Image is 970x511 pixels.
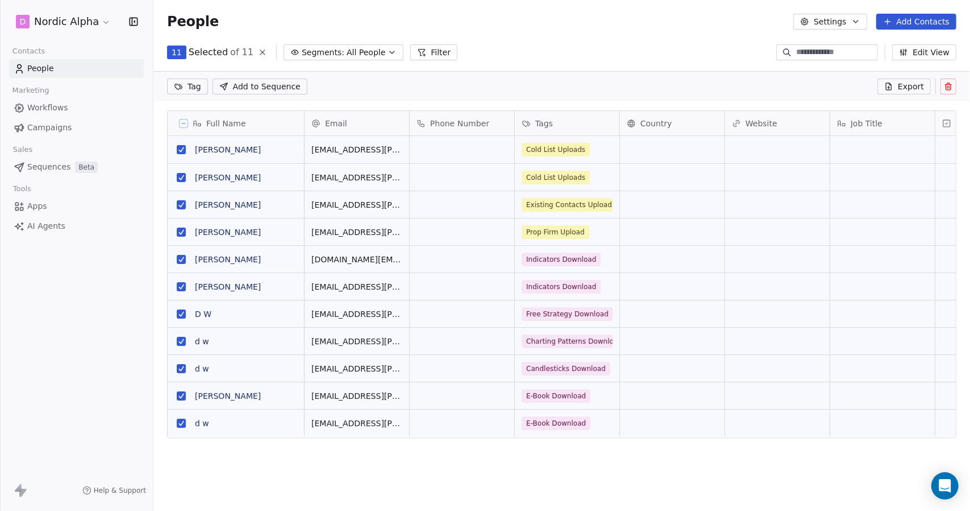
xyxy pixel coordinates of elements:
div: Job Title [830,111,935,135]
a: People [9,59,144,78]
div: Phone Number [410,111,514,135]
button: 11 [167,46,186,59]
span: Indicators Download [522,253,601,266]
span: Tag [188,81,201,92]
span: Phone Number [430,118,489,129]
a: d w [195,364,209,373]
span: [EMAIL_ADDRESS][PERSON_NAME][DOMAIN_NAME] [311,226,402,238]
button: Tag [167,79,208,94]
span: [EMAIL_ADDRESS][PERSON_NAME][DOMAIN_NAME] [311,336,402,347]
span: All People [347,47,385,59]
a: [PERSON_NAME] [195,282,261,291]
span: Prop Firm Upload [522,225,589,239]
button: Edit View [892,44,956,60]
span: Indicators Download [522,280,601,294]
span: [EMAIL_ADDRESS][PERSON_NAME][DOMAIN_NAME] [311,172,402,183]
span: Country [640,118,672,129]
span: Workflows [27,102,68,114]
span: Help & Support [94,486,146,495]
div: Email [305,111,409,135]
a: Campaigns [9,118,144,137]
a: [PERSON_NAME] [195,255,261,264]
div: Open Intercom Messenger [931,472,959,500]
a: d w [195,419,209,428]
div: Website [725,111,830,135]
a: [PERSON_NAME] [195,200,261,209]
a: d w [195,337,209,346]
span: E-Book Download [522,417,590,430]
span: Contacts [7,43,50,60]
span: Job Title [851,118,882,129]
a: SequencesBeta [9,158,144,176]
span: Cold List Uploads [522,171,590,184]
span: Charting Patterns Download [522,335,613,348]
span: Add to Sequence [233,81,301,92]
span: [EMAIL_ADDRESS][PERSON_NAME][DOMAIN_NAME] [311,144,402,155]
a: D W [195,310,211,319]
span: Segments: [302,47,344,59]
span: of 11 [230,46,253,59]
button: Settings [793,14,867,30]
span: [EMAIL_ADDRESS][PERSON_NAME][DOMAIN_NAME] [311,390,402,402]
span: [EMAIL_ADDRESS][PERSON_NAME][DOMAIN_NAME] [311,308,402,320]
span: Tools [8,180,36,197]
span: Free Strategy Download [522,307,613,321]
span: Marketing [7,82,54,99]
button: Filter [410,44,457,60]
span: Sequences [27,161,70,173]
span: E-Book Download [522,389,590,403]
button: Export [877,79,931,94]
span: [EMAIL_ADDRESS][PERSON_NAME][DOMAIN_NAME] [311,418,402,429]
span: People [27,63,54,75]
a: [PERSON_NAME] [195,145,261,154]
div: Country [620,111,725,135]
a: Apps [9,197,144,216]
span: Beta [75,162,98,173]
span: Campaigns [27,122,72,134]
a: Workflows [9,98,144,117]
div: Full Name [168,111,304,135]
span: Sales [8,141,38,158]
span: [EMAIL_ADDRESS][PERSON_NAME][DOMAIN_NAME] [311,199,402,211]
span: Apps [27,200,47,212]
span: Candlesticks Download [522,362,610,376]
span: AI Agents [27,220,65,232]
span: Website [746,118,777,129]
span: Tags [535,118,553,129]
span: 11 [172,47,182,58]
div: Tags [515,111,619,135]
a: [PERSON_NAME] [195,173,261,182]
span: [EMAIL_ADDRESS][PERSON_NAME][DOMAIN_NAME] [311,281,402,292]
a: [PERSON_NAME] [195,392,261,401]
span: [DOMAIN_NAME][EMAIL_ADDRESS][PERSON_NAME][DOMAIN_NAME] [311,254,402,265]
div: grid [168,136,305,493]
button: Add to Sequence [213,79,307,94]
a: [PERSON_NAME] [195,228,261,237]
span: Cold List Uploads [522,143,590,156]
span: Nordic Alpha [34,14,99,29]
span: Existing Contacts Upload [522,198,613,212]
button: DNordic Alpha [14,12,113,31]
span: Email [325,118,347,129]
span: People [167,13,219,30]
a: AI Agents [9,217,144,236]
span: Export [898,81,924,92]
a: Help & Support [82,486,146,495]
span: Selected [189,46,228,59]
button: Add Contacts [876,14,956,30]
span: [EMAIL_ADDRESS][PERSON_NAME][DOMAIN_NAME] [311,363,402,374]
span: D [20,16,26,27]
span: Full Name [206,118,246,129]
